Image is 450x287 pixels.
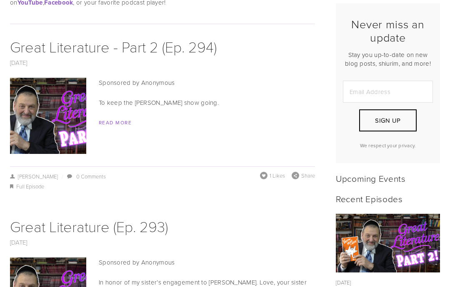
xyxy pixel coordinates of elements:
[375,116,400,125] span: Sign Up
[292,172,315,179] div: Share
[16,183,44,190] a: Full Episode
[10,216,168,236] a: Great Literature (Ep. 293)
[336,214,440,272] img: Great Literature - Part 2 (Ep. 294)
[336,193,440,204] h2: Recent Episodes
[10,36,217,57] a: Great Literature - Part 2 (Ep. 294)
[343,17,433,45] h2: Never miss an update
[76,173,106,180] a: 0 Comments
[343,81,433,103] input: Email Address
[336,173,440,183] h2: Upcoming Events
[10,98,315,108] p: To keep the [PERSON_NAME] show going.
[336,279,351,286] time: [DATE]
[10,173,58,180] a: [PERSON_NAME]
[270,172,285,179] span: 1 Likes
[10,78,315,88] p: Sponsored by Anonymous
[58,173,66,180] span: /
[10,58,27,67] a: [DATE]
[343,50,433,68] p: Stay you up-to-date on new blog posts, shiurim, and more!
[359,109,417,131] button: Sign Up
[99,119,132,126] a: Read More
[343,142,433,149] p: We respect your privacy.
[10,238,27,247] a: [DATE]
